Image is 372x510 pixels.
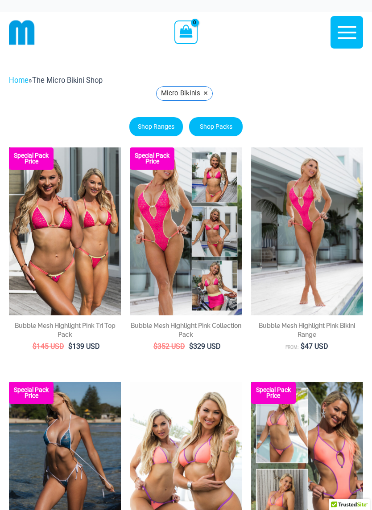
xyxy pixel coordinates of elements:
bdi: 329 USD [189,342,221,351]
bdi: 139 USD [68,342,100,351]
span: From: [285,345,298,350]
span: The Micro Bikini Shop [32,76,103,85]
b: Special Pack Price [130,153,174,164]
bdi: 47 USD [301,342,328,351]
h2: Bubble Mesh Highlight Pink Collection Pack [130,321,242,339]
b: Special Pack Price [251,387,296,399]
a: Bubble Mesh Highlight Pink 819 One Piece 01Bubble Mesh Highlight Pink 819 One Piece 03Bubble Mesh... [251,147,363,315]
span: × [203,90,208,97]
span: Micro Bikinis [161,87,200,99]
bdi: 352 USD [153,342,185,351]
a: Bubble Mesh Highlight Pink Bikini Range [251,321,363,342]
bdi: 145 USD [33,342,64,351]
a: Bubble Mesh Highlight Pink Collection Pack [130,321,242,342]
a: Collection Pack F Collection Pack BCollection Pack B [130,147,242,315]
b: Special Pack Price [9,387,54,399]
span: $ [153,342,157,351]
a: Micro Bikinis × [156,86,213,101]
span: $ [68,342,72,351]
img: Bubble Mesh Highlight Pink 819 One Piece 01 [251,147,363,315]
a: Shop Packs [189,117,243,136]
a: Shop Ranges [129,117,183,136]
h2: Bubble Mesh Highlight Pink Tri Top Pack [9,321,121,339]
a: Tri Top Pack F Tri Top Pack BTri Top Pack B [9,147,121,315]
img: Tri Top Pack F [9,147,121,315]
a: Home [9,76,29,85]
img: Collection Pack F [130,147,242,315]
b: Special Pack Price [9,153,54,164]
h2: Bubble Mesh Highlight Pink Bikini Range [251,321,363,339]
span: $ [33,342,37,351]
span: $ [301,342,305,351]
span: $ [189,342,193,351]
img: cropped mm emblem [9,20,35,45]
a: View Shopping Cart, empty [174,20,197,44]
span: » [9,76,103,85]
a: Bubble Mesh Highlight Pink Tri Top Pack [9,321,121,342]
